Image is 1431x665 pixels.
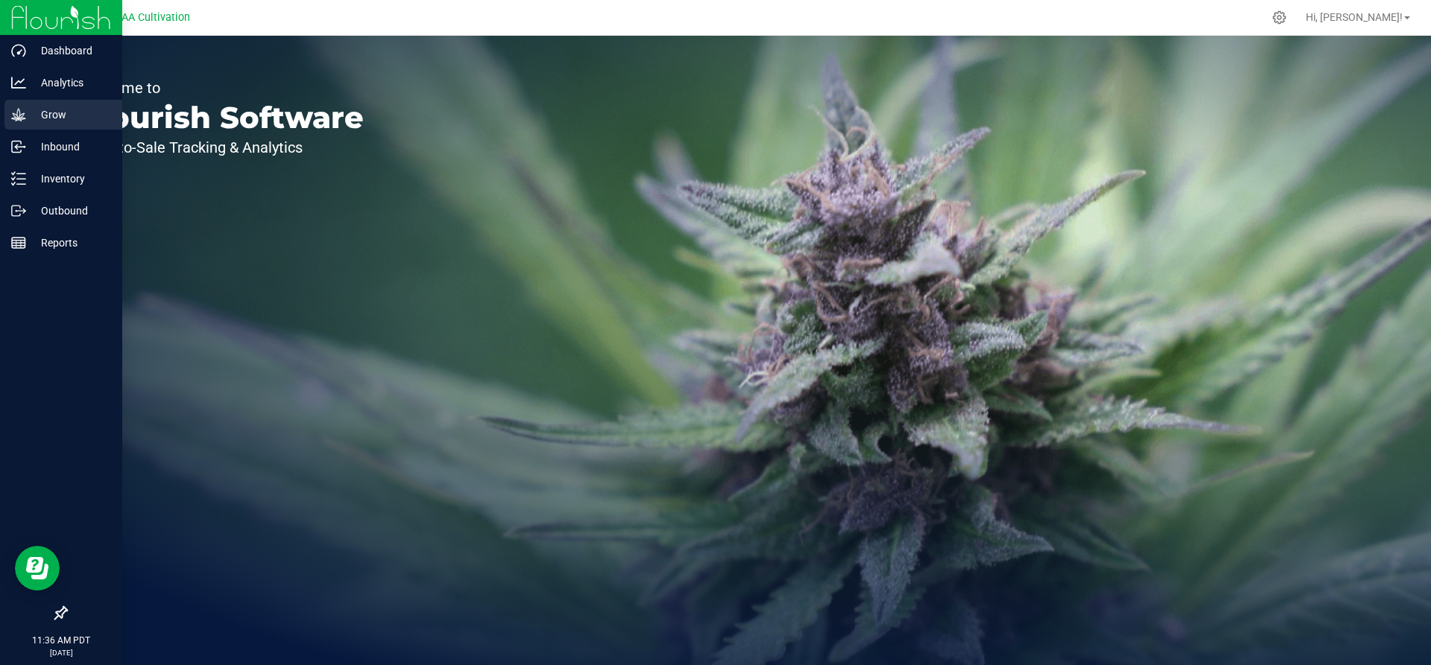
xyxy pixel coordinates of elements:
[26,234,116,252] p: Reports
[26,42,116,60] p: Dashboard
[11,107,26,122] inline-svg: Grow
[7,634,116,647] p: 11:36 AM PDT
[26,138,116,156] p: Inbound
[11,203,26,218] inline-svg: Outbound
[26,106,116,124] p: Grow
[80,140,364,155] p: Seed-to-Sale Tracking & Analytics
[1270,10,1289,25] div: Manage settings
[15,546,60,591] iframe: Resource center
[11,235,26,250] inline-svg: Reports
[11,43,26,58] inline-svg: Dashboard
[115,11,190,24] span: CAA Cultivation
[80,103,364,133] p: Flourish Software
[11,171,26,186] inline-svg: Inventory
[26,202,116,220] p: Outbound
[1306,11,1403,23] span: Hi, [PERSON_NAME]!
[7,647,116,658] p: [DATE]
[26,170,116,188] p: Inventory
[11,75,26,90] inline-svg: Analytics
[80,80,364,95] p: Welcome to
[26,74,116,92] p: Analytics
[11,139,26,154] inline-svg: Inbound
